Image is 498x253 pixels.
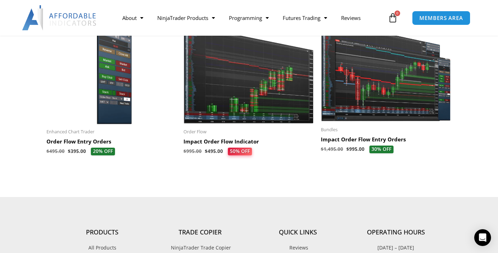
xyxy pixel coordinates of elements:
a: Impact Order Flow Indicator [183,138,314,148]
img: Impact Order Flow Entry Orders [321,13,451,123]
a: Order Flow Entry Orders [46,138,177,148]
bdi: 1,495.00 [321,146,343,152]
a: NinjaTrader Products [150,10,222,26]
h4: Operating Hours [347,229,445,236]
nav: Menu [115,10,386,26]
span: $ [183,148,186,154]
a: NinjaTrader Trade Copier [151,243,249,252]
h2: Impact Order Flow Entry Orders [321,136,451,143]
h4: Products [53,229,151,236]
a: Programming [222,10,276,26]
span: 0 [395,10,400,16]
span: NinjaTrader Trade Copier [169,243,231,252]
a: All Products [53,243,151,252]
img: Order Flow Entry Orders [46,13,177,125]
span: MEMBERS AREA [419,15,463,21]
p: [DATE] – [DATE] [347,243,445,252]
img: OrderFlow 2 [183,13,314,125]
div: Open Intercom Messenger [474,229,491,246]
a: Futures Trading [276,10,334,26]
a: 0 [377,8,408,28]
span: Order Flow [183,129,314,135]
span: 20% OFF [91,148,115,155]
a: Reviews [249,243,347,252]
span: Bundles [321,127,451,133]
span: 30% OFF [369,146,394,153]
bdi: 995.00 [183,148,202,154]
span: 50% OFF [228,148,252,155]
a: Reviews [334,10,368,26]
a: MEMBERS AREA [412,11,470,25]
h2: Order Flow Entry Orders [46,138,177,145]
span: $ [46,148,49,154]
span: $ [68,148,71,154]
bdi: 995.00 [346,146,365,152]
h4: Quick Links [249,229,347,236]
span: $ [205,148,208,154]
span: $ [346,146,349,152]
span: Enhanced Chart Trader [46,129,177,135]
bdi: 395.00 [68,148,86,154]
bdi: 495.00 [205,148,223,154]
bdi: 495.00 [46,148,65,154]
h2: Impact Order Flow Indicator [183,138,314,145]
a: About [115,10,150,26]
h4: Trade Copier [151,229,249,236]
span: $ [321,146,324,152]
span: All Products [88,243,116,252]
img: LogoAI | Affordable Indicators – NinjaTrader [22,5,97,30]
a: Impact Order Flow Entry Orders [321,136,451,146]
span: Reviews [288,243,308,252]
